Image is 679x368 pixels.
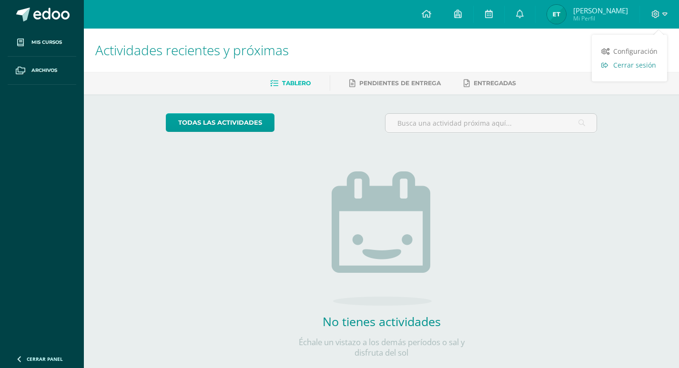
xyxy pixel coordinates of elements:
[474,80,516,87] span: Entregadas
[8,29,76,57] a: Mis cursos
[332,171,432,306] img: no_activities.png
[573,6,628,15] span: [PERSON_NAME]
[27,356,63,362] span: Cerrar panel
[95,41,289,59] span: Actividades recientes y próximas
[592,58,667,72] a: Cerrar sesión
[286,337,477,358] p: Échale un vistazo a los demás períodos o sal y disfruta del sol
[270,76,311,91] a: Tablero
[8,57,76,85] a: Archivos
[573,14,628,22] span: Mi Perfil
[613,60,656,70] span: Cerrar sesión
[286,313,477,329] h2: No tienes actividades
[464,76,516,91] a: Entregadas
[349,76,441,91] a: Pendientes de entrega
[613,47,658,56] span: Configuración
[31,39,62,46] span: Mis cursos
[166,113,274,132] a: todas las Actividades
[31,67,57,74] span: Archivos
[592,44,667,58] a: Configuración
[547,5,566,24] img: e19c127dc81e434fb404d2f0b4afdedd.png
[359,80,441,87] span: Pendientes de entrega
[385,114,597,132] input: Busca una actividad próxima aquí...
[282,80,311,87] span: Tablero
